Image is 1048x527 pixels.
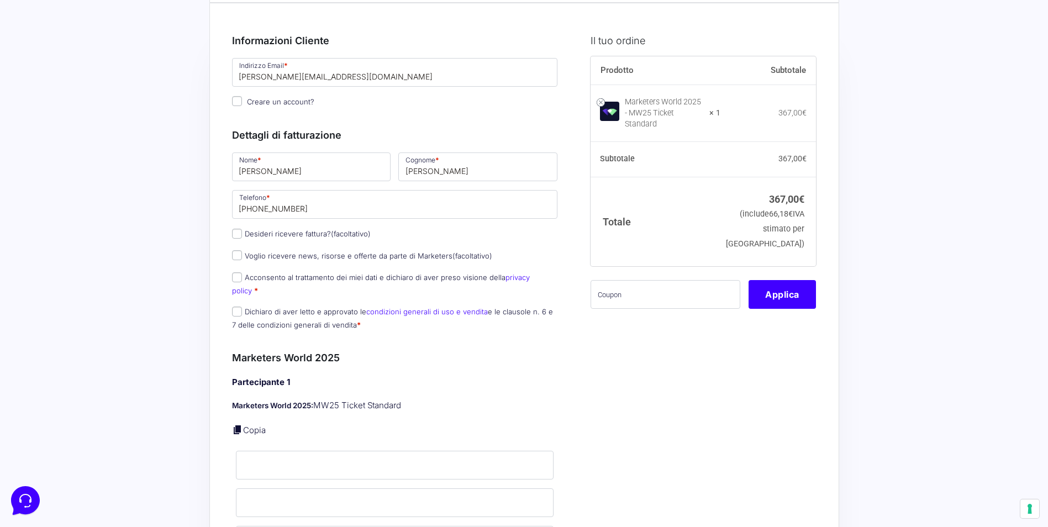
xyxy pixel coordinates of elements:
label: Dichiaro di aver letto e approvato le e le clausole n. 6 e 7 delle condizioni generali di vendita [232,307,553,329]
span: (facoltativo) [452,251,492,260]
img: Marketers World 2025 - MW25 Ticket Standard [600,102,619,121]
div: Marketers World 2025 - MW25 Ticket Standard [625,97,702,130]
input: Coupon [591,280,740,309]
p: MW25 Ticket Standard [232,399,558,412]
button: Help [144,355,212,380]
th: Totale [591,177,720,266]
strong: × 1 [709,108,720,119]
strong: Marketers World 2025: [232,401,313,410]
h3: Informazioni Cliente [232,33,558,48]
label: Voglio ricevere news, risorse e offerte da parte di Marketers [232,251,492,260]
a: Open Help Center [138,155,203,164]
span: Your Conversations [18,62,89,71]
label: Desideri ricevere fattura? [232,229,371,238]
span: € [802,154,807,163]
h3: Marketers World 2025 [232,350,558,365]
h3: Dettagli di fatturazione [232,128,558,143]
p: Home [33,370,52,380]
a: privacy policy [232,273,530,294]
p: Messages [95,370,127,380]
img: dark [35,80,57,102]
a: condizioni generali di uso e vendita [366,307,488,316]
input: Acconsento al trattamento dei miei dati e dichiaro di aver preso visione dellaprivacy policy [232,272,242,282]
input: Telefono * [232,190,558,219]
input: Indirizzo Email * [232,58,558,87]
span: (facoltativo) [331,229,371,238]
input: Cognome * [398,152,557,181]
h3: Il tuo ordine [591,33,816,48]
th: Subtotale [591,142,720,177]
input: Nome * [232,152,391,181]
th: Prodotto [591,56,720,85]
input: Dichiaro di aver letto e approvato lecondizioni generali di uso e venditae le clausole n. 6 e 7 d... [232,307,242,317]
h2: Hello from Marketers 👋 [9,9,186,44]
span: Creare un account? [247,97,314,106]
small: (include IVA stimato per [GEOGRAPHIC_DATA]) [726,209,804,249]
button: Messages [77,355,145,380]
button: Applica [749,280,816,309]
input: Search for an Article... [25,178,181,189]
span: € [802,108,807,117]
span: Start a Conversation [80,117,155,126]
h4: Partecipante 1 [232,376,558,389]
p: Help [171,370,186,380]
input: Creare un account? [232,96,242,106]
th: Subtotale [720,56,817,85]
button: Start a Conversation [18,110,203,133]
bdi: 367,00 [778,154,807,163]
a: Copia [243,425,266,435]
input: Voglio ricevere news, risorse e offerte da parte di Marketers(facoltativo) [232,250,242,260]
button: Le tue preferenze relative al consenso per le tecnologie di tracciamento [1020,499,1039,518]
bdi: 367,00 [769,193,804,205]
img: dark [53,80,75,102]
input: Desideri ricevere fattura?(facoltativo) [232,229,242,239]
img: dark [18,80,40,102]
span: Find an Answer [18,155,75,164]
label: Acconsento al trattamento dei miei dati e dichiaro di aver preso visione della [232,273,530,294]
span: 66,18 [769,209,793,219]
a: Copia i dettagli dell'acquirente [232,424,243,435]
button: Home [9,355,77,380]
span: € [788,209,793,219]
span: € [799,193,804,205]
iframe: Customerly Messenger Launcher [9,484,42,517]
bdi: 367,00 [778,108,807,117]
